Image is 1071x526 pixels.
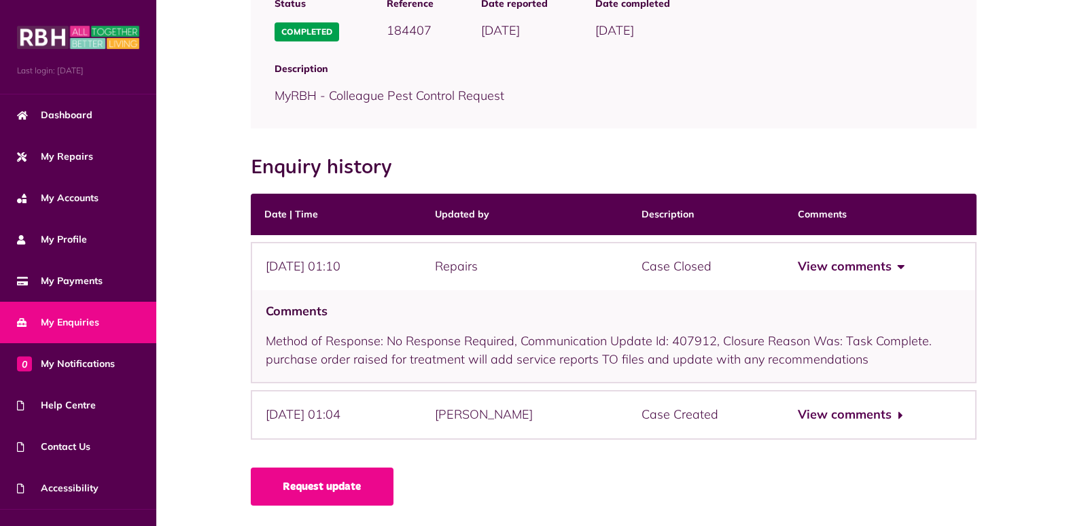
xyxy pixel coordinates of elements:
span: Completed [275,22,339,41]
span: Last login: [DATE] [17,65,139,77]
span: Dashboard [17,108,92,122]
span: MyRBH - Colleague Pest Control Request [275,88,504,103]
span: My Repairs [17,150,93,164]
div: Repairs [421,242,628,292]
div: Method of Response: No Response Required, Communication Update Id: 407912, Closure Reason Was: Ta... [251,290,977,384]
span: Contact Us [17,440,90,454]
div: [PERSON_NAME] [421,390,628,440]
th: Description [628,194,784,235]
span: My Payments [17,274,103,288]
span: My Accounts [17,191,99,205]
button: View comments [798,257,903,277]
span: Help Centre [17,398,96,413]
a: Request update [251,468,393,506]
h4: Comments [266,304,962,319]
th: Date | Time [251,194,421,235]
span: My Profile [17,232,87,247]
span: Description [275,62,953,76]
span: Accessibility [17,481,99,495]
span: 184407 [387,22,432,38]
span: My Notifications [17,357,115,371]
span: [DATE] [481,22,520,38]
div: [DATE] 01:10 [251,242,421,292]
div: [DATE] 01:04 [251,390,421,440]
button: View comments [798,405,903,425]
th: Updated by [421,194,628,235]
h2: Enquiry history [251,156,406,180]
span: [DATE] [595,22,634,38]
div: Case Created [628,390,784,440]
img: MyRBH [17,24,139,51]
span: 0 [17,356,32,371]
span: My Enquiries [17,315,99,330]
div: Case Closed [628,242,784,292]
th: Comments [784,194,977,235]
